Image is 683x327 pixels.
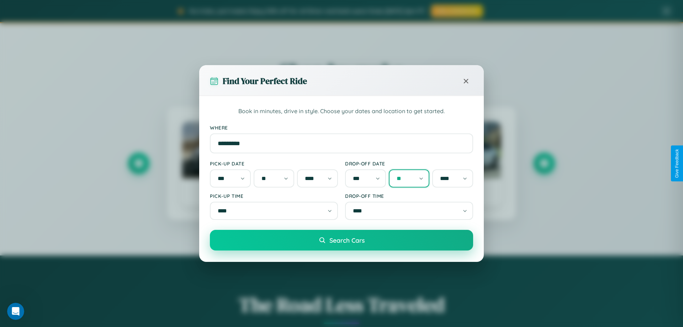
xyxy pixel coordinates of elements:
label: Pick-up Time [210,193,338,199]
span: Search Cars [329,236,365,244]
label: Drop-off Date [345,160,473,167]
label: Pick-up Date [210,160,338,167]
label: Drop-off Time [345,193,473,199]
h3: Find Your Perfect Ride [223,75,307,87]
p: Book in minutes, drive in style. Choose your dates and location to get started. [210,107,473,116]
label: Where [210,125,473,131]
button: Search Cars [210,230,473,250]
